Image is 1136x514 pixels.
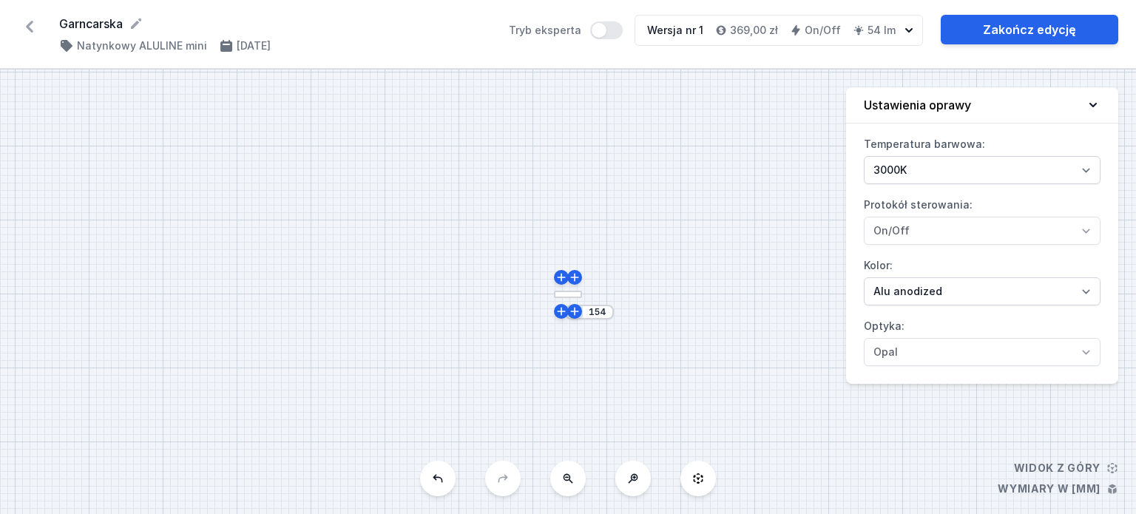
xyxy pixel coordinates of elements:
select: Protokół sterowania: [864,217,1100,245]
label: Kolor: [864,254,1100,305]
select: Optyka: [864,338,1100,366]
h4: On/Off [805,23,841,38]
button: Edytuj nazwę projektu [129,16,143,31]
h4: 369,00 zł [730,23,778,38]
button: Tryb eksperta [590,21,623,39]
h4: [DATE] [237,38,271,53]
select: Kolor: [864,277,1100,305]
input: Wymiar [mm] [586,306,609,318]
label: Protokół sterowania: [864,193,1100,245]
select: Temperatura barwowa: [864,156,1100,184]
button: Wersja nr 1369,00 złOn/Off54 lm [635,15,923,46]
div: Wersja nr 1 [647,23,703,38]
h4: Natynkowy ALULINE mini [77,38,207,53]
button: Ustawienia oprawy [846,87,1118,124]
label: Tryb eksperta [509,21,623,39]
form: Garncarska [59,15,491,33]
label: Temperatura barwowa: [864,132,1100,184]
a: Zakończ edycję [941,15,1118,44]
h4: 54 lm [868,23,896,38]
label: Optyka: [864,314,1100,366]
h4: Ustawienia oprawy [864,96,971,114]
